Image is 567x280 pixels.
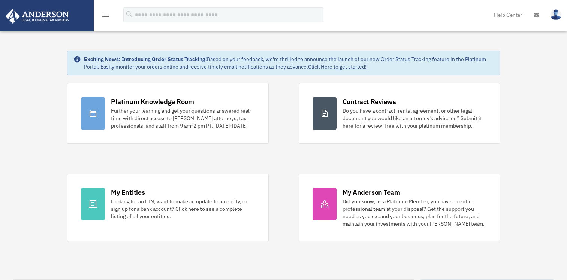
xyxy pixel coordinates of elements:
div: My Entities [111,188,145,197]
i: menu [101,10,110,19]
div: My Anderson Team [343,188,400,197]
i: search [125,10,133,18]
div: Further your learning and get your questions answered real-time with direct access to [PERSON_NAM... [111,107,254,130]
div: Platinum Knowledge Room [111,97,194,106]
strong: Exciting News: Introducing Order Status Tracking! [84,56,207,63]
a: menu [101,13,110,19]
img: User Pic [550,9,561,20]
a: My Entities Looking for an EIN, want to make an update to an entity, or sign up for a bank accoun... [67,174,268,241]
div: Looking for an EIN, want to make an update to an entity, or sign up for a bank account? Click her... [111,198,254,220]
div: Do you have a contract, rental agreement, or other legal document you would like an attorney's ad... [343,107,486,130]
div: Contract Reviews [343,97,396,106]
div: Did you know, as a Platinum Member, you have an entire professional team at your disposal? Get th... [343,198,486,228]
a: Contract Reviews Do you have a contract, rental agreement, or other legal document you would like... [299,83,500,144]
div: Based on your feedback, we're thrilled to announce the launch of our new Order Status Tracking fe... [84,55,493,70]
a: Platinum Knowledge Room Further your learning and get your questions answered real-time with dire... [67,83,268,144]
a: Click Here to get started! [308,63,367,70]
a: My Anderson Team Did you know, as a Platinum Member, you have an entire professional team at your... [299,174,500,241]
img: Anderson Advisors Platinum Portal [3,9,71,24]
